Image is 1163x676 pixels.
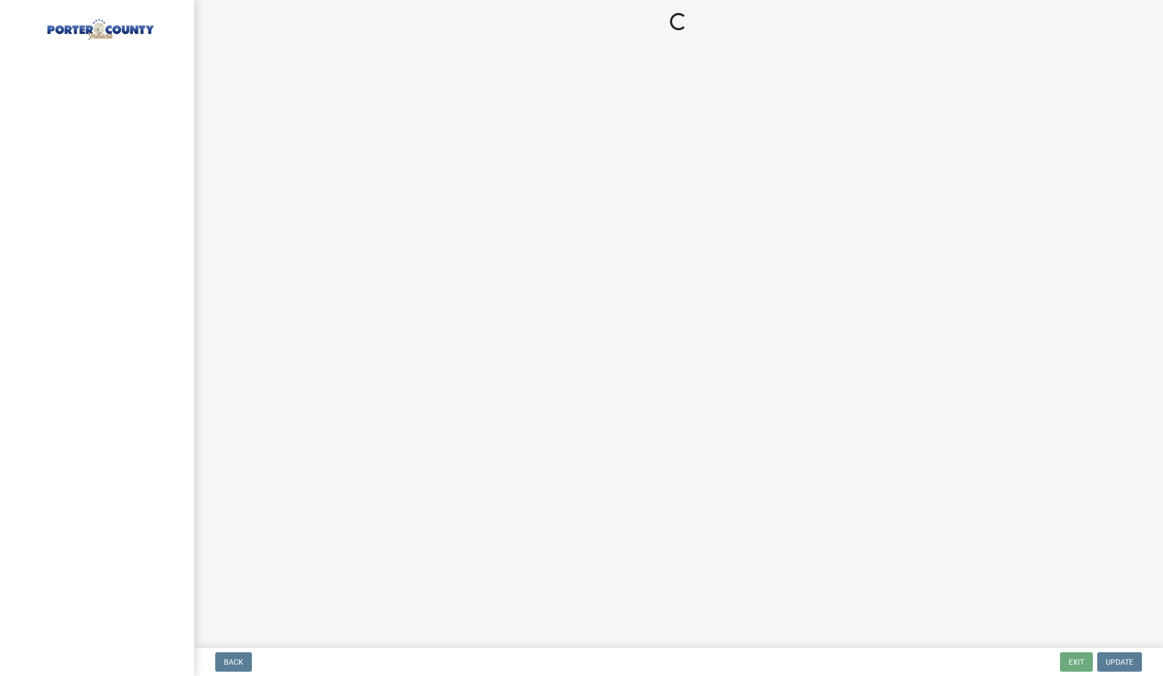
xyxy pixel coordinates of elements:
button: Update [1097,652,1142,672]
span: Update [1106,658,1133,666]
button: Exit [1060,652,1093,672]
img: Porter County, Indiana [22,11,177,42]
span: Back [224,658,243,666]
button: Back [215,652,252,672]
